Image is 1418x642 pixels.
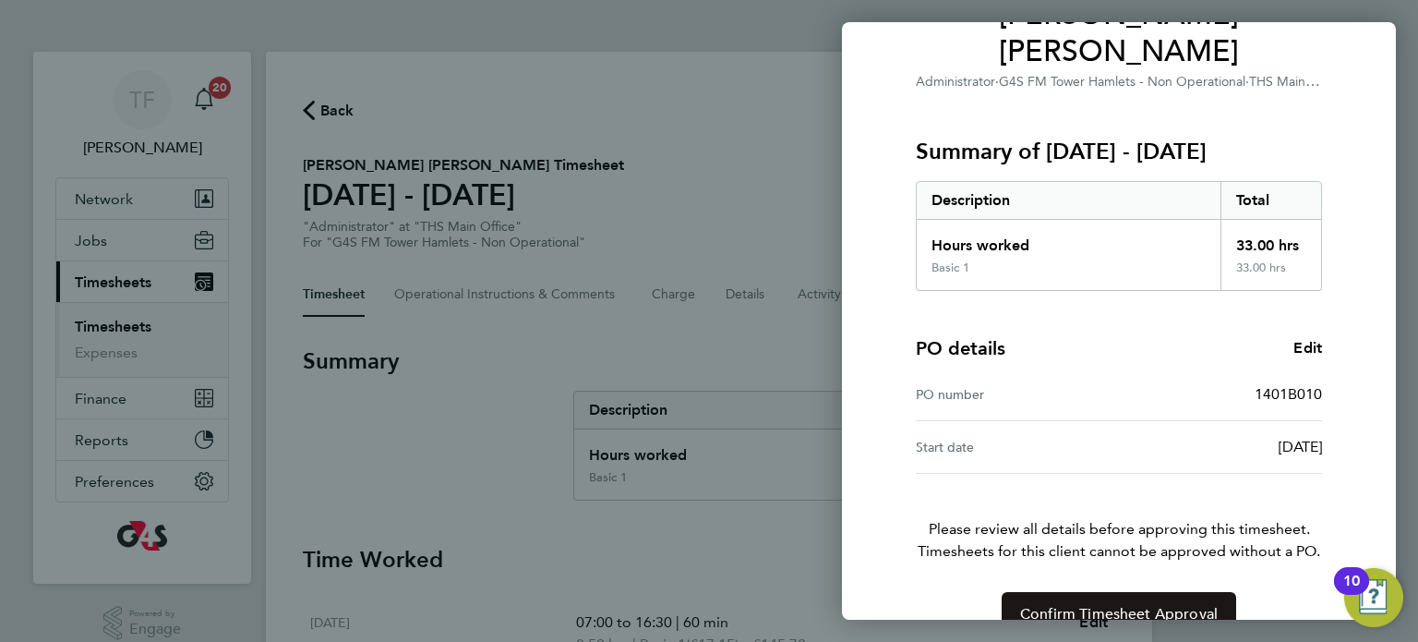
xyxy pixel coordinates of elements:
[894,474,1344,563] p: Please review all details before approving this timesheet.
[916,74,995,90] span: Administrator
[1255,385,1322,403] span: 1401B010
[1020,605,1218,624] span: Confirm Timesheet Approval
[1293,337,1322,359] a: Edit
[1002,592,1236,636] button: Confirm Timesheet Approval
[1249,72,1344,90] span: THS Main Office
[917,182,1220,219] div: Description
[1343,581,1360,605] div: 10
[1220,182,1322,219] div: Total
[916,383,1119,406] div: PO number
[1119,436,1322,458] div: [DATE]
[931,260,969,275] div: Basic 1
[1220,260,1322,290] div: 33.00 hrs
[1293,339,1322,357] span: Edit
[999,74,1245,90] span: G4S FM Tower Hamlets - Non Operational
[1344,568,1403,627] button: Open Resource Center, 10 new notifications
[917,220,1220,260] div: Hours worked
[1220,220,1322,260] div: 33.00 hrs
[916,181,1322,291] div: Summary of 04 - 10 Aug 2025
[916,335,1005,361] h4: PO details
[995,74,999,90] span: ·
[916,436,1119,458] div: Start date
[1245,74,1249,90] span: ·
[916,137,1322,166] h3: Summary of [DATE] - [DATE]
[894,540,1344,563] span: Timesheets for this client cannot be approved without a PO.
